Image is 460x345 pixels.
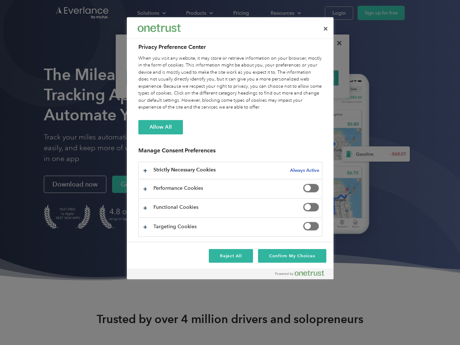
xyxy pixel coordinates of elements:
[138,24,181,32] img: Everlance
[138,55,322,111] div: When you visit any website, it may store or retrieve information on your browser, mostly in the f...
[138,147,322,158] h3: Manage Consent Preferences
[318,21,333,37] button: Close
[275,270,324,276] img: Powered by OneTrust Opens in a new Tab
[275,270,330,279] a: Powered by OneTrust Opens in a new Tab
[127,17,333,279] div: Preference center
[138,43,322,51] h2: Privacy Preference Center
[209,249,253,263] button: Reject All
[127,17,333,279] div: Privacy Preference Center
[138,21,181,35] div: Everlance
[138,120,183,134] button: Allow All
[258,249,326,263] button: Confirm My Choices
